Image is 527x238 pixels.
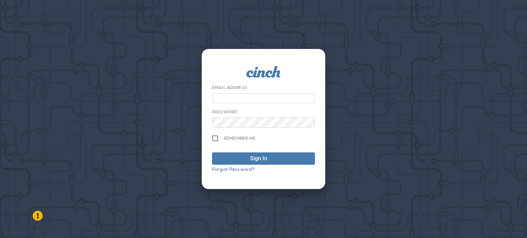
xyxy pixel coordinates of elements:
[212,109,237,115] label: Password
[224,136,256,141] span: Remember me
[212,85,247,90] label: Email Address
[212,152,315,165] button: Sign In
[250,154,267,163] div: Sign In
[212,166,255,172] a: Forgot Password?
